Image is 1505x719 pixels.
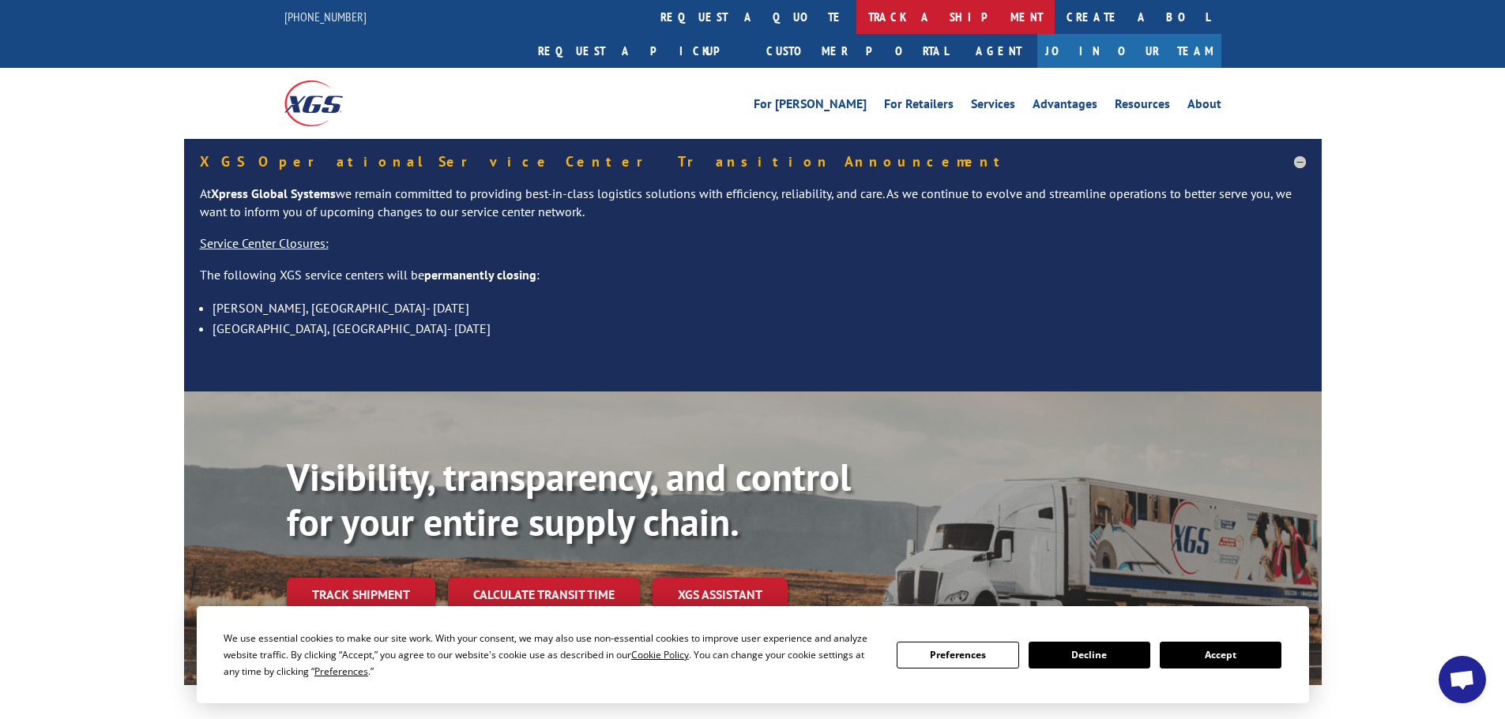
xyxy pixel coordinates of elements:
[448,578,640,612] a: Calculate transit time
[1160,642,1281,668] button: Accept
[526,34,754,68] a: Request a pickup
[1029,642,1150,668] button: Decline
[1037,34,1221,68] a: Join Our Team
[287,578,435,611] a: Track shipment
[314,665,368,678] span: Preferences
[1033,98,1097,115] a: Advantages
[211,185,336,201] strong: Xpress Global Systems
[200,185,1306,235] p: At we remain committed to providing best-in-class logistics solutions with efficiency, reliabilit...
[1187,98,1221,115] a: About
[197,606,1309,703] div: Cookie Consent Prompt
[897,642,1018,668] button: Preferences
[960,34,1037,68] a: Agent
[200,155,1306,169] h5: XGS Operational Service Center Transition Announcement
[200,235,329,251] u: Service Center Closures:
[224,630,878,680] div: We use essential cookies to make our site work. With your consent, we may also use non-essential ...
[971,98,1015,115] a: Services
[213,318,1306,339] li: [GEOGRAPHIC_DATA], [GEOGRAPHIC_DATA]- [DATE]
[1115,98,1170,115] a: Resources
[200,266,1306,298] p: The following XGS service centers will be :
[653,578,788,612] a: XGS ASSISTANT
[424,267,536,283] strong: permanently closing
[287,452,851,547] b: Visibility, transparency, and control for your entire supply chain.
[284,9,367,24] a: [PHONE_NUMBER]
[631,648,689,661] span: Cookie Policy
[754,34,960,68] a: Customer Portal
[1439,656,1486,703] a: Open chat
[213,298,1306,318] li: [PERSON_NAME], [GEOGRAPHIC_DATA]- [DATE]
[884,98,954,115] a: For Retailers
[754,98,867,115] a: For [PERSON_NAME]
